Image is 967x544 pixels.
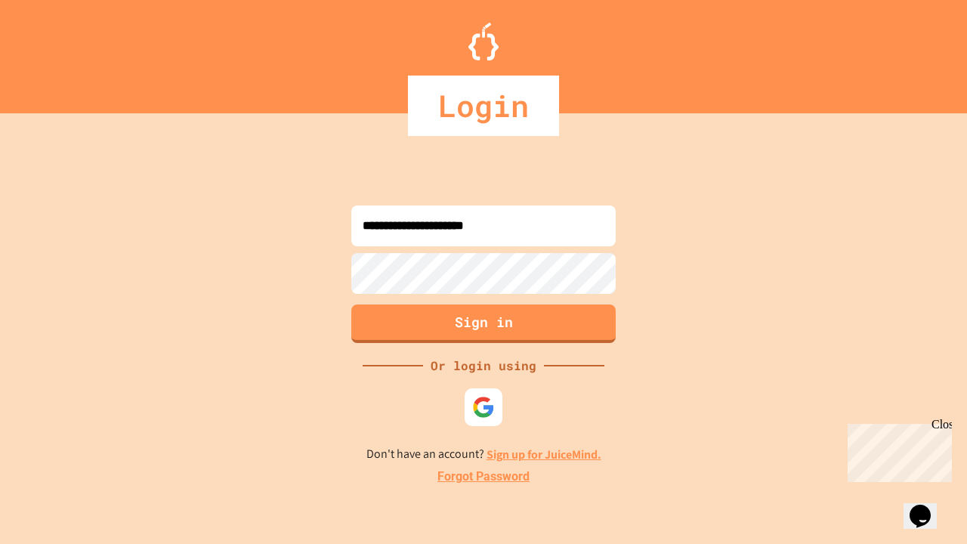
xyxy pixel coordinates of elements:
a: Forgot Password [437,468,530,486]
div: Or login using [423,357,544,375]
button: Sign in [351,304,616,343]
div: Login [408,76,559,136]
a: Sign up for JuiceMind. [487,447,601,462]
iframe: chat widget [842,418,952,482]
iframe: chat widget [904,484,952,529]
p: Don't have an account? [366,445,601,464]
img: Logo.svg [468,23,499,60]
div: Chat with us now!Close [6,6,104,96]
img: google-icon.svg [472,396,495,419]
